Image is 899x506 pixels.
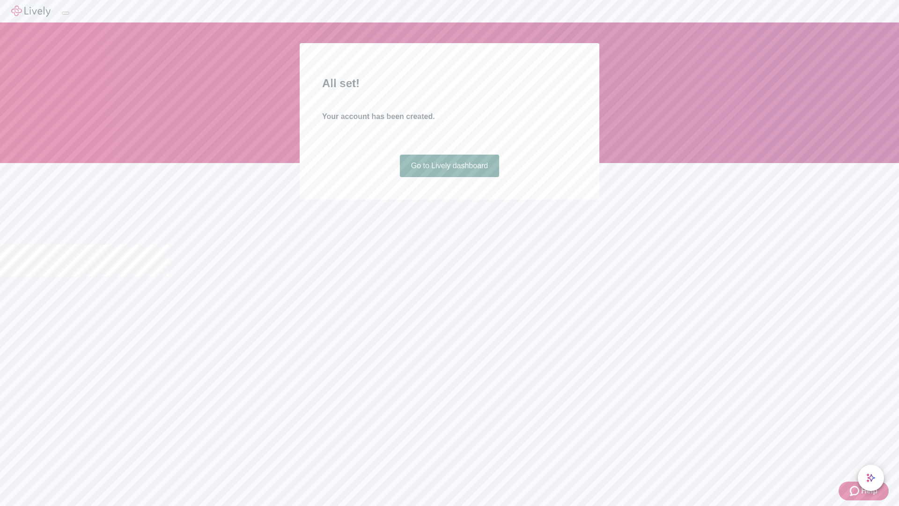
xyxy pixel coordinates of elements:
[850,485,861,497] svg: Zendesk support icon
[11,6,51,17] img: Lively
[322,111,577,122] h4: Your account has been created.
[858,465,884,491] button: chat
[839,482,889,500] button: Zendesk support iconHelp
[861,485,877,497] span: Help
[866,473,876,483] svg: Lively AI Assistant
[400,155,500,177] a: Go to Lively dashboard
[62,12,69,15] button: Log out
[322,75,577,92] h2: All set!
